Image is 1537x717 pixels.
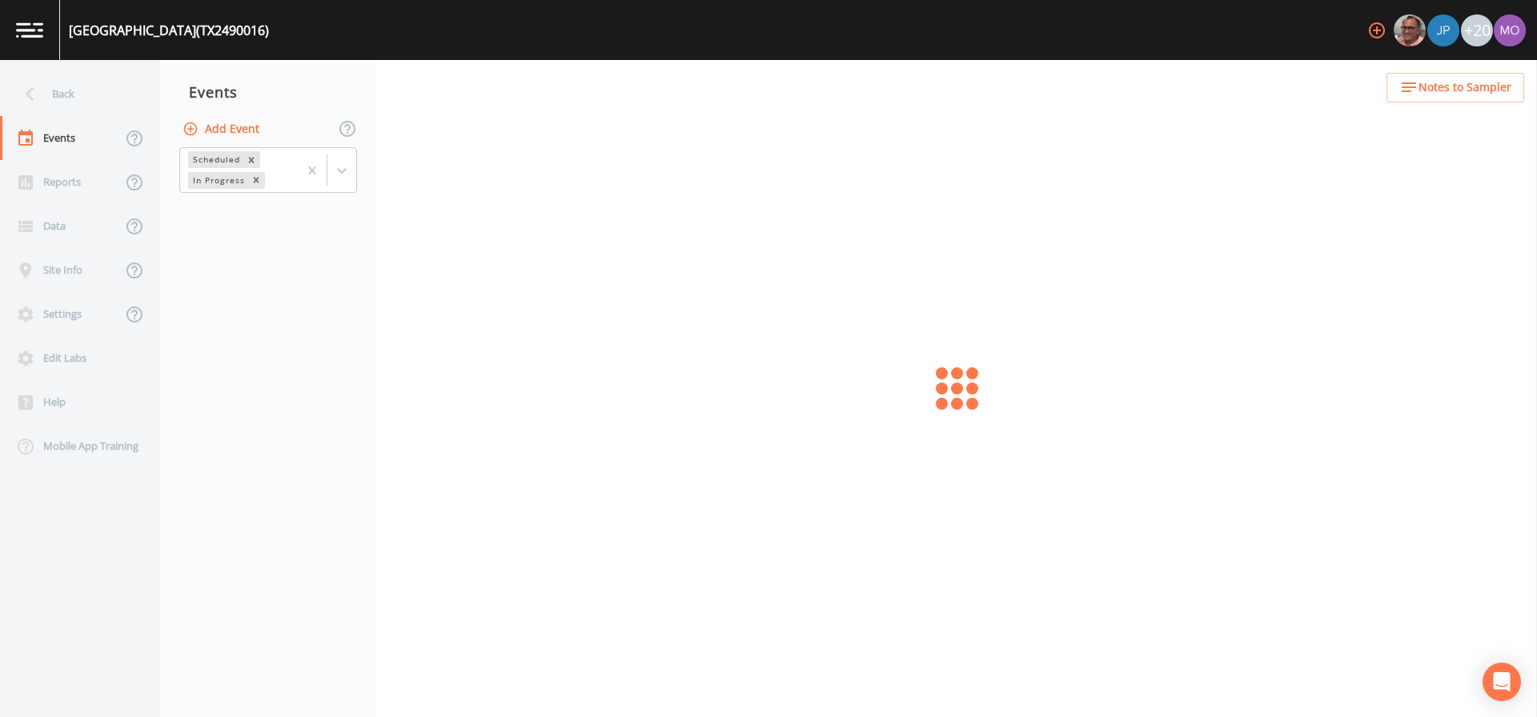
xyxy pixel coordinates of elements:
div: Remove In Progress [247,172,265,189]
img: 4e251478aba98ce068fb7eae8f78b90c [1494,14,1526,46]
button: Notes to Sampler [1387,73,1524,102]
div: +20 [1461,14,1493,46]
div: In Progress [188,172,247,189]
span: Notes to Sampler [1419,78,1511,98]
img: e2d790fa78825a4bb76dcb6ab311d44c [1394,14,1426,46]
div: [GEOGRAPHIC_DATA] (TX2490016) [69,21,269,40]
div: Mike Franklin [1393,14,1427,46]
div: Remove Scheduled [243,151,260,168]
img: 41241ef155101aa6d92a04480b0d0000 [1427,14,1459,46]
div: Open Intercom Messenger [1483,663,1521,701]
img: logo [16,22,43,38]
div: Joshua gere Paul [1427,14,1460,46]
div: Scheduled [188,151,243,168]
button: Add Event [179,114,266,144]
div: Events [160,72,376,112]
